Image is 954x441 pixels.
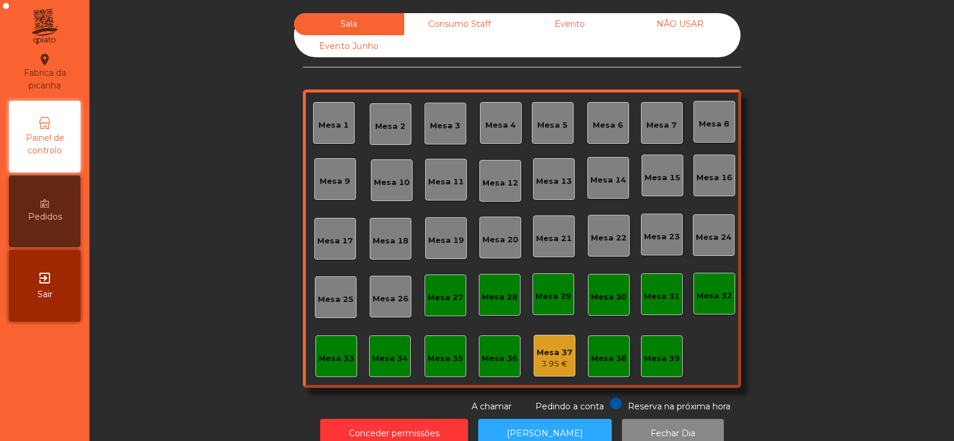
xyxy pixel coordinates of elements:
[317,235,353,247] div: Mesa 17
[428,292,463,304] div: Mesa 27
[404,13,515,35] div: Consumo Staff
[515,13,625,35] div: Evento
[625,13,735,35] div: NÃO USAR
[374,177,410,189] div: Mesa 10
[318,119,349,131] div: Mesa 1
[294,35,404,57] div: Evento Junho
[482,291,518,303] div: Mesa 28
[482,234,518,246] div: Mesa 20
[373,293,408,305] div: Mesa 26
[318,353,354,365] div: Mesa 33
[482,353,518,365] div: Mesa 36
[430,120,460,132] div: Mesa 3
[294,13,404,35] div: Sala
[644,353,680,365] div: Mesa 39
[645,172,680,184] div: Mesa 15
[646,119,677,131] div: Mesa 7
[537,347,572,359] div: Mesa 37
[535,401,604,412] span: Pedindo a conta
[536,233,572,245] div: Mesa 21
[593,119,623,131] div: Mesa 6
[12,132,78,157] span: Painel de controlo
[696,172,732,184] div: Mesa 16
[535,291,571,303] div: Mesa 29
[373,235,408,247] div: Mesa 18
[536,175,572,187] div: Mesa 13
[428,235,464,246] div: Mesa 19
[537,119,568,131] div: Mesa 5
[591,232,627,244] div: Mesa 22
[318,294,354,306] div: Mesa 25
[428,176,464,188] div: Mesa 11
[591,353,627,365] div: Mesa 38
[38,288,52,301] span: Sair
[38,53,52,67] i: location_on
[472,401,512,412] span: A chamar
[537,358,572,370] div: 3.95 €
[30,6,59,48] img: qpiato
[482,177,518,189] div: Mesa 12
[10,53,80,92] div: Fabrica da picanha
[644,231,680,243] div: Mesa 23
[375,121,405,132] div: Mesa 2
[590,174,626,186] div: Mesa 14
[628,401,730,412] span: Reserva na próxima hora
[38,271,52,285] i: exit_to_app
[644,291,680,303] div: Mesa 31
[372,353,408,365] div: Mesa 34
[485,119,516,131] div: Mesa 4
[28,211,62,223] span: Pedidos
[696,232,732,243] div: Mesa 24
[696,290,732,302] div: Mesa 32
[699,118,729,130] div: Mesa 8
[428,353,463,365] div: Mesa 35
[320,175,350,187] div: Mesa 9
[591,291,627,303] div: Mesa 30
